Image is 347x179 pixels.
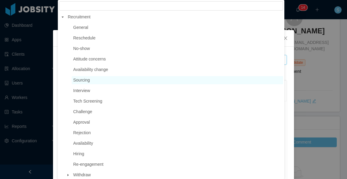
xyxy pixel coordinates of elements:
span: Approval [72,118,283,126]
i: icon: caret-down [61,16,64,19]
span: Rejection [73,130,91,135]
span: Withdraw [72,171,283,179]
span: General [72,23,283,32]
span: Interview [73,88,90,93]
span: Re-engagement [72,160,283,168]
span: Re-engagement [73,162,103,167]
span: No-show [72,45,283,53]
span: Availability [72,139,283,147]
span: Reschedule [72,34,283,42]
span: Tech Screening [73,99,102,103]
button: Close [277,30,294,47]
span: No-show [73,46,90,51]
i: icon: close [283,36,288,41]
span: Attitude concerns [73,57,106,61]
span: Sourcing [73,78,90,82]
i: icon: caret-down [67,174,70,177]
span: Rejection [72,129,283,137]
input: filter select [59,1,283,11]
span: Approval [73,120,90,125]
span: Sourcing [72,76,283,84]
span: Challenge [73,109,92,114]
span: Challenge [72,108,283,116]
span: Recruitment [68,14,90,19]
span: General [73,25,88,30]
span: Interview [72,87,283,95]
span: Reschedule [73,35,95,40]
span: Attitude concerns [72,55,283,63]
span: Availability change [73,67,108,72]
span: Withdraw [73,172,91,177]
span: Availability [73,141,93,146]
span: Availability change [72,66,283,74]
span: Recruitment [66,13,283,21]
span: Tech Screening [72,97,283,105]
span: Hiring [72,150,283,158]
span: Hiring [73,151,84,156]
